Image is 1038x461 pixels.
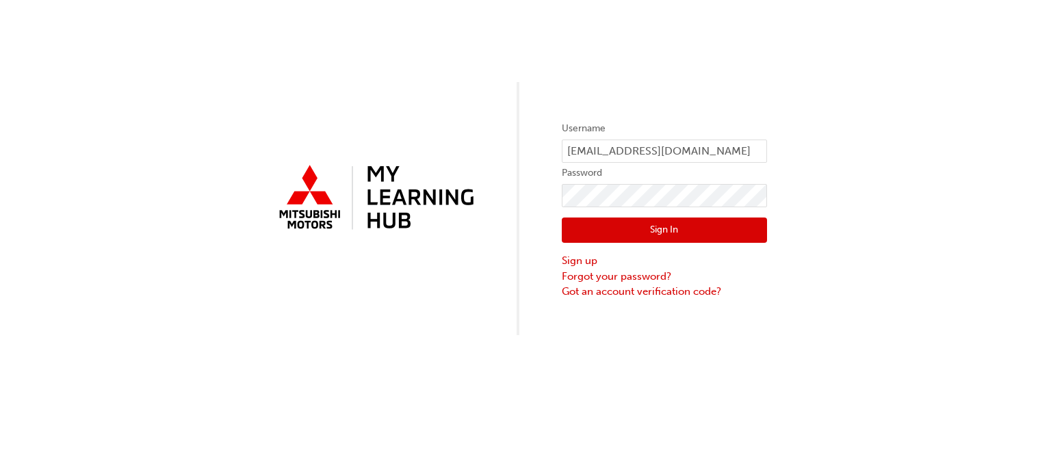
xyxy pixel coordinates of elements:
button: Sign In [562,218,767,243]
label: Password [562,165,767,181]
a: Got an account verification code? [562,284,767,300]
label: Username [562,120,767,137]
a: Sign up [562,253,767,269]
input: Username [562,140,767,163]
img: mmal [272,159,477,237]
a: Forgot your password? [562,269,767,285]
